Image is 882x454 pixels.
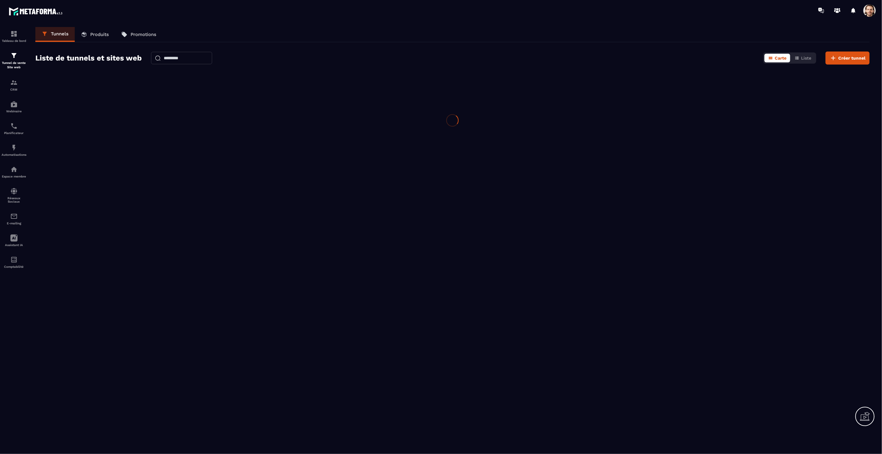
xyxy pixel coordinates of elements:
[838,55,866,61] span: Créer tunnel
[90,32,109,37] p: Produits
[2,153,26,156] p: Automatisations
[775,56,786,61] span: Carte
[2,131,26,135] p: Planificateur
[2,196,26,203] p: Réseaux Sociaux
[2,139,26,161] a: automationsautomationsAutomatisations
[10,166,18,173] img: automations
[826,52,870,65] button: Créer tunnel
[2,222,26,225] p: E-mailing
[2,265,26,268] p: Comptabilité
[2,183,26,208] a: social-networksocial-networkRéseaux Sociaux
[10,213,18,220] img: email
[2,243,26,247] p: Assistant IA
[35,52,142,64] h2: Liste de tunnels et sites web
[764,54,790,62] button: Carte
[75,27,115,42] a: Produits
[2,39,26,43] p: Tableau de bord
[2,61,26,70] p: Tunnel de vente Site web
[10,187,18,195] img: social-network
[10,144,18,151] img: automations
[51,31,69,37] p: Tunnels
[2,161,26,183] a: automationsautomationsEspace membre
[10,52,18,59] img: formation
[10,101,18,108] img: automations
[10,256,18,263] img: accountant
[10,30,18,38] img: formation
[2,74,26,96] a: formationformationCRM
[115,27,163,42] a: Promotions
[2,251,26,273] a: accountantaccountantComptabilité
[131,32,156,37] p: Promotions
[2,208,26,230] a: emailemailE-mailing
[2,230,26,251] a: Assistant IA
[2,175,26,178] p: Espace membre
[2,47,26,74] a: formationformationTunnel de vente Site web
[10,122,18,130] img: scheduler
[2,118,26,139] a: schedulerschedulerPlanificateur
[9,6,65,17] img: logo
[2,25,26,47] a: formationformationTableau de bord
[10,79,18,86] img: formation
[2,96,26,118] a: automationsautomationsWebinaire
[2,88,26,91] p: CRM
[2,110,26,113] p: Webinaire
[791,54,815,62] button: Liste
[801,56,811,61] span: Liste
[35,27,75,42] a: Tunnels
